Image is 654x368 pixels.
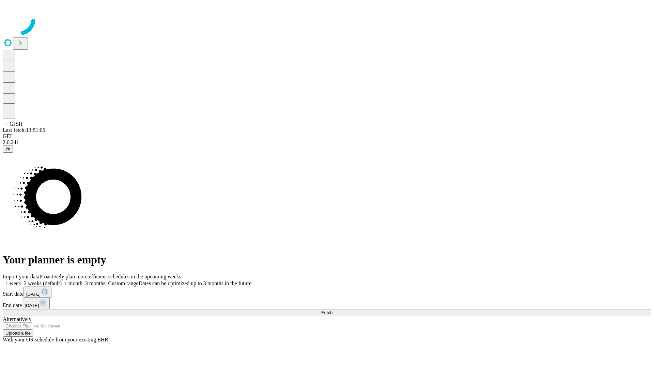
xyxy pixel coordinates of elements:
[3,139,651,145] div: 2.0.241
[3,298,651,309] div: End date
[3,274,40,279] span: Import your data
[3,337,108,342] span: With your OR schedule from your existing EHR
[3,127,45,133] span: Last fetch: 13:51:05
[321,310,332,315] span: Fetch
[64,280,82,286] span: 1 month
[3,133,651,139] div: GEI
[22,298,50,309] button: [DATE]
[24,280,62,286] span: 2 weeks (default)
[5,147,10,152] span: @
[85,280,105,286] span: 3 months
[108,280,138,286] span: Custom range
[3,287,651,298] div: Start date
[40,274,183,279] span: Proactively plan more efficient schedules in the upcoming weeks.
[3,329,33,337] button: Upload a file
[24,287,51,298] button: [DATE]
[3,145,13,153] button: @
[3,309,651,316] button: Fetch
[26,292,41,297] span: [DATE]
[3,316,31,322] span: Alternatively
[139,280,253,286] span: Dates can be optimized up to 3 months in the future.
[3,254,651,266] h1: Your planner is empty
[25,303,39,308] span: [DATE]
[10,121,22,127] span: GJSH
[5,280,21,286] span: 1 week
